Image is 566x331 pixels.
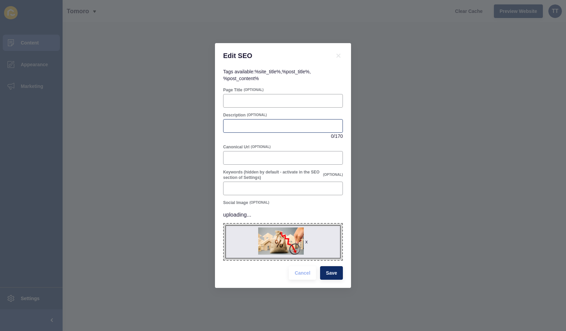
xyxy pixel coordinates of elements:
[223,144,249,150] label: Canonical Url
[282,69,310,74] code: %post_title%
[249,200,269,205] span: (OPTIONAL)
[335,133,343,140] span: 170
[334,133,335,140] span: /
[251,145,270,149] span: (OPTIONAL)
[223,207,343,223] p: uploading...
[331,133,334,140] span: 0
[247,113,267,117] span: (OPTIONAL)
[223,51,326,60] h1: Edit SEO
[289,266,316,280] button: Cancel
[255,69,281,74] code: %site_title%
[295,270,310,276] span: Cancel
[323,172,343,177] span: (OPTIONAL)
[223,112,246,118] label: Description
[223,169,322,180] label: Keywords (hidden by default - activate in the SEO section of Settings)
[326,270,337,276] span: Save
[320,266,343,280] button: Save
[223,69,311,81] span: Tags available: , ,
[223,76,259,81] code: %post_content%
[305,238,308,245] div: x
[223,200,248,205] label: Social Image
[244,88,263,92] span: (OPTIONAL)
[223,87,242,93] label: Page Title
